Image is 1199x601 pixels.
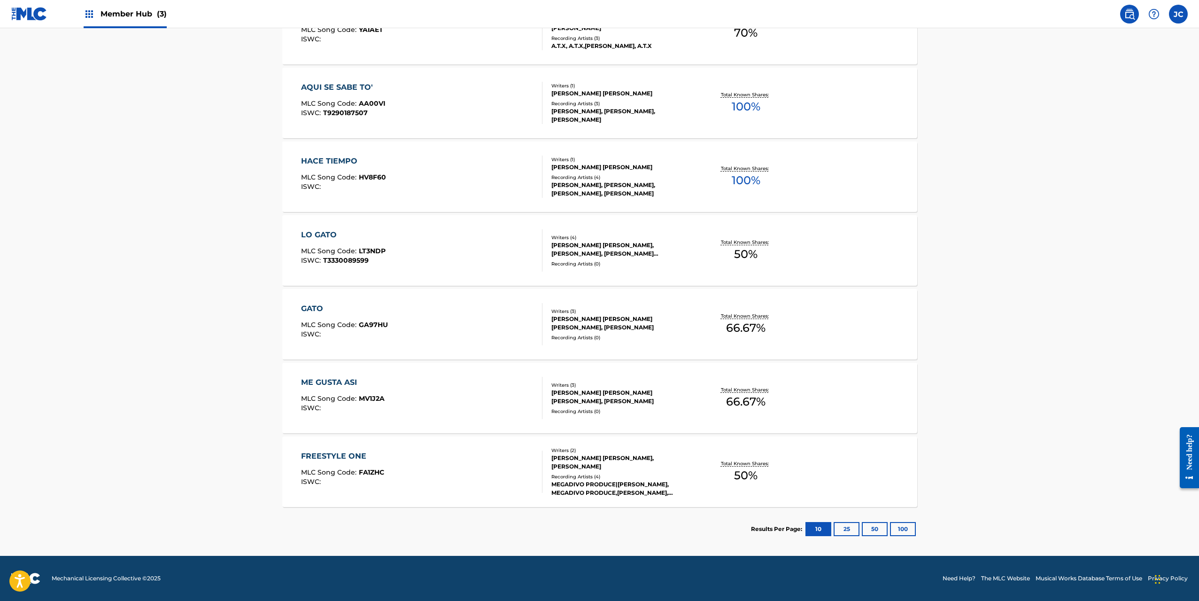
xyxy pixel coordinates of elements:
div: AQUI SE SABE TO' [301,82,386,93]
div: [PERSON_NAME] [PERSON_NAME] [551,163,693,172]
div: GATO [301,303,388,314]
span: MLC Song Code : [301,394,359,403]
span: MLC Song Code : [301,173,359,181]
div: Recording Artists ( 0 ) [551,334,693,341]
a: Public Search [1120,5,1139,23]
span: 50 % [734,246,758,263]
span: Mechanical Licensing Collective © 2025 [52,574,161,583]
span: MV1J2A [359,394,385,403]
iframe: Chat Widget [1152,556,1199,601]
p: Total Known Shares: [721,239,771,246]
button: 50 [862,522,888,536]
div: HACE TIEMPO [301,156,386,167]
a: LO GATOMLC Song Code:LT3NDPISWC:T3330089599Writers (4)[PERSON_NAME] [PERSON_NAME], [PERSON_NAME],... [282,215,917,286]
div: User Menu [1169,5,1188,23]
p: Total Known Shares: [721,312,771,320]
div: Recording Artists ( 3 ) [551,35,693,42]
span: 100 % [732,98,760,115]
div: Writers ( 2 ) [551,447,693,454]
div: Writers ( 3 ) [551,382,693,389]
span: LT3NDP [359,247,386,255]
div: [PERSON_NAME] [PERSON_NAME], [PERSON_NAME] [551,454,693,471]
a: HACE TIEMPOMLC Song Code:HV8F60ISWC:Writers (1)[PERSON_NAME] [PERSON_NAME]Recording Artists (4)[P... [282,141,917,212]
span: HV8F60 [359,173,386,181]
p: Total Known Shares: [721,460,771,467]
div: [PERSON_NAME] [PERSON_NAME] [551,89,693,98]
span: FA1ZHC [359,468,384,476]
span: 66.67 % [726,320,766,336]
div: Writers ( 4 ) [551,234,693,241]
iframe: Resource Center [1173,420,1199,496]
div: Writers ( 1 ) [551,82,693,89]
span: T9290187507 [323,109,368,117]
div: [PERSON_NAME] [PERSON_NAME], [PERSON_NAME], [PERSON_NAME] [PERSON_NAME] [PERSON_NAME] [551,241,693,258]
img: logo [11,573,40,584]
img: search [1124,8,1135,20]
div: Help [1145,5,1163,23]
div: [PERSON_NAME] [PERSON_NAME] [PERSON_NAME], [PERSON_NAME] [551,315,693,332]
div: Writers ( 3 ) [551,308,693,315]
span: 50 % [734,467,758,484]
p: Total Known Shares: [721,386,771,393]
span: ISWC : [301,256,323,265]
img: MLC Logo [11,7,47,21]
span: MLC Song Code : [301,320,359,329]
div: [PERSON_NAME], [PERSON_NAME], [PERSON_NAME], [PERSON_NAME] [551,181,693,198]
span: ISWC : [301,35,323,43]
a: ME GUSTA ASIMLC Song Code:MV1J2AISWC:Writers (3)[PERSON_NAME] [PERSON_NAME] [PERSON_NAME], [PERSO... [282,363,917,433]
span: Member Hub [101,8,167,19]
div: FREESTYLE ONE [301,451,384,462]
span: 70 % [734,24,758,41]
div: Recording Artists ( 0 ) [551,260,693,267]
p: Total Known Shares: [721,91,771,98]
a: AQUI SE SABE TO'MLC Song Code:AA00VIISWC:T9290187507Writers (1)[PERSON_NAME] [PERSON_NAME]Recordi... [282,68,917,138]
a: Musical Works Database Terms of Use [1036,574,1142,583]
div: Drag [1155,565,1160,593]
div: LO GATO [301,229,386,241]
div: Recording Artists ( 4 ) [551,473,693,480]
span: 100 % [732,172,760,189]
div: A.T.X, A.T.X,[PERSON_NAME], A.T.X [551,42,693,50]
div: MEGADIVO PRODUCE|[PERSON_NAME], MEGADIVO PRODUCE,[PERSON_NAME], [PERSON_NAME]|MEGADIVO PRODUCE, M... [551,480,693,497]
a: The MLC Website [981,574,1030,583]
div: [PERSON_NAME] [PERSON_NAME] [PERSON_NAME], [PERSON_NAME] [551,389,693,406]
button: 10 [805,522,831,536]
button: 100 [890,522,916,536]
div: [PERSON_NAME], [PERSON_NAME], [PERSON_NAME] [551,107,693,124]
span: (3) [157,9,167,18]
a: Need Help? [943,574,975,583]
span: MLC Song Code : [301,25,359,34]
img: Top Rightsholders [84,8,95,20]
span: ISWC : [301,330,323,338]
span: T3330089599 [323,256,369,265]
div: Recording Artists ( 4 ) [551,174,693,181]
img: help [1148,8,1160,20]
span: MLC Song Code : [301,468,359,476]
span: ISWC : [301,109,323,117]
span: ISWC : [301,182,323,191]
span: 66.67 % [726,393,766,410]
span: AA00VI [359,99,386,108]
div: Recording Artists ( 3 ) [551,100,693,107]
p: Results Per Page: [751,525,804,533]
a: GATOMLC Song Code:GA97HUISWC:Writers (3)[PERSON_NAME] [PERSON_NAME] [PERSON_NAME], [PERSON_NAME]R... [282,289,917,359]
div: ME GUSTA ASI [301,377,385,388]
span: GA97HU [359,320,388,329]
a: Privacy Policy [1148,574,1188,583]
span: YA1AET [359,25,383,34]
p: Total Known Shares: [721,165,771,172]
button: 25 [834,522,859,536]
span: MLC Song Code : [301,99,359,108]
a: FREESTYLE ONEMLC Song Code:FA1ZHCISWC:Writers (2)[PERSON_NAME] [PERSON_NAME], [PERSON_NAME]Record... [282,437,917,507]
div: Recording Artists ( 0 ) [551,408,693,415]
span: ISWC : [301,404,323,412]
span: ISWC : [301,477,323,486]
span: MLC Song Code : [301,247,359,255]
div: Writers ( 1 ) [551,156,693,163]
